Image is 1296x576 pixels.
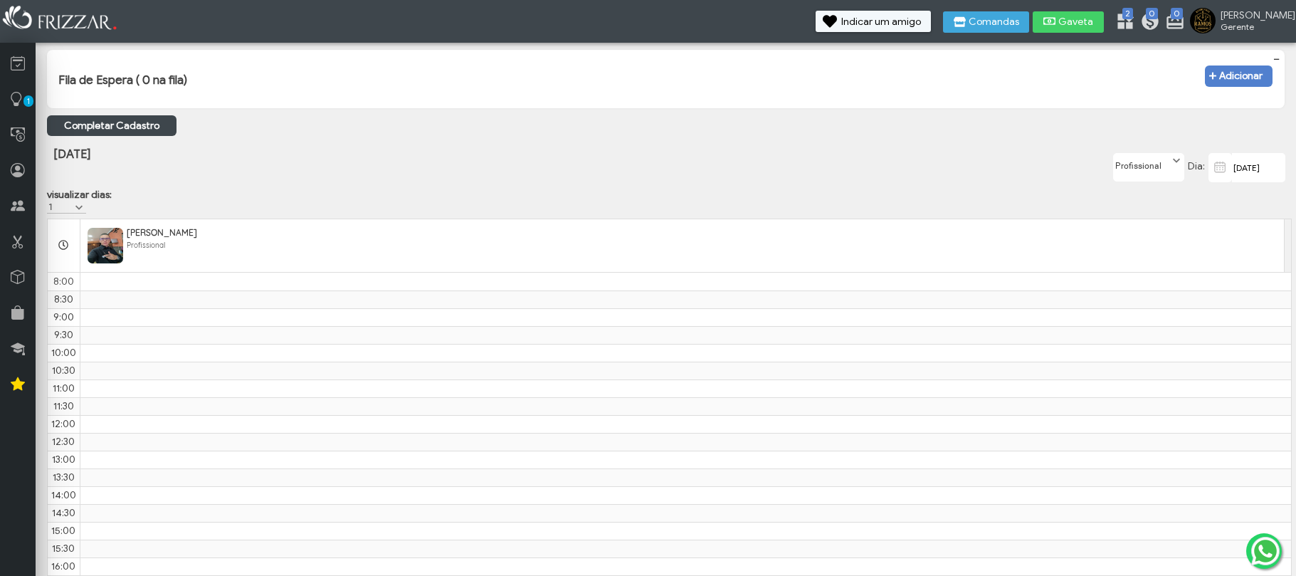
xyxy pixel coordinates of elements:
[52,507,75,519] span: 14:30
[1221,21,1285,32] span: Gerente
[1165,11,1179,34] a: 0
[1140,11,1154,34] a: 0
[127,241,165,250] span: Profissional
[1205,66,1273,87] button: Adicionar
[841,17,921,27] span: Indicar um amigo
[53,400,74,412] span: 11:30
[51,560,75,572] span: 16:00
[54,293,73,305] span: 8:30
[47,115,177,136] a: Completar Cadastro
[1146,8,1158,19] span: 0
[1211,159,1229,176] img: calendar-01.svg
[23,95,33,107] span: 1
[88,228,123,263] img: FuncionarioFotoBean_get.xhtml
[58,73,187,88] h3: Fila de Espera ( 0 na fila)
[1248,534,1282,568] img: whatsapp.png
[47,189,112,201] label: visualizar dias:
[1171,8,1183,19] span: 0
[51,347,76,359] span: 10:00
[1122,8,1133,19] span: 2
[52,436,75,448] span: 12:30
[1033,11,1104,33] button: Gaveta
[47,201,73,213] label: 1
[51,489,76,501] span: 14:00
[53,471,75,483] span: 13:30
[53,382,75,394] span: 11:00
[1232,153,1285,182] input: data
[52,365,75,377] span: 10:30
[1114,154,1171,172] label: Profissional
[1269,52,1284,66] button: −
[51,525,75,537] span: 15:00
[1115,11,1129,34] a: 2
[1058,17,1094,27] span: Gaveta
[52,454,75,466] span: 13:00
[816,11,931,32] button: Indicar um amigo
[54,329,73,341] span: 9:30
[53,311,74,323] span: 9:00
[53,147,90,162] span: [DATE]
[1221,9,1285,21] span: [PERSON_NAME]
[943,11,1029,33] button: Comandas
[51,418,75,430] span: 12:00
[969,17,1019,27] span: Comandas
[1190,8,1289,36] a: [PERSON_NAME] Gerente
[127,227,197,238] span: [PERSON_NAME]
[1188,160,1205,172] span: Dia:
[52,543,75,555] span: 15:30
